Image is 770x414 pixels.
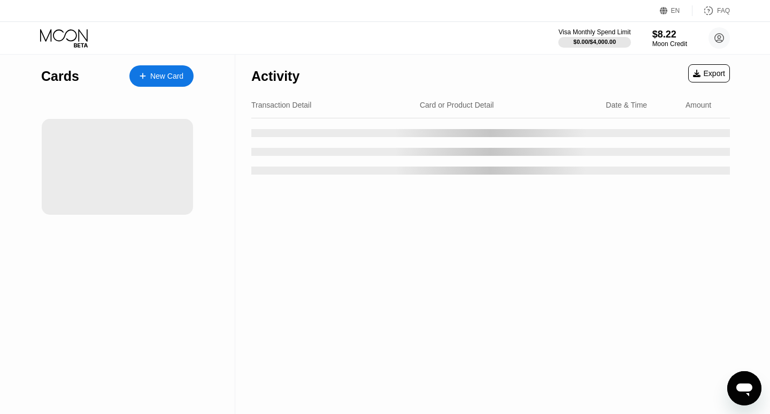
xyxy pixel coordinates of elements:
[688,64,730,82] div: Export
[717,7,730,14] div: FAQ
[686,101,711,109] div: Amount
[693,69,725,78] div: Export
[558,28,630,36] div: Visa Monthly Spend Limit
[652,40,687,48] div: Moon Credit
[573,39,616,45] div: $0.00 / $4,000.00
[671,7,680,14] div: EN
[652,29,687,48] div: $8.22Moon Credit
[41,69,79,84] div: Cards
[660,5,692,16] div: EN
[652,29,687,40] div: $8.22
[129,65,194,87] div: New Card
[251,69,299,84] div: Activity
[558,28,630,48] div: Visa Monthly Spend Limit$0.00/$4,000.00
[251,101,311,109] div: Transaction Detail
[150,72,183,81] div: New Card
[606,101,647,109] div: Date & Time
[692,5,730,16] div: FAQ
[727,371,761,405] iframe: Button to launch messaging window
[420,101,494,109] div: Card or Product Detail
